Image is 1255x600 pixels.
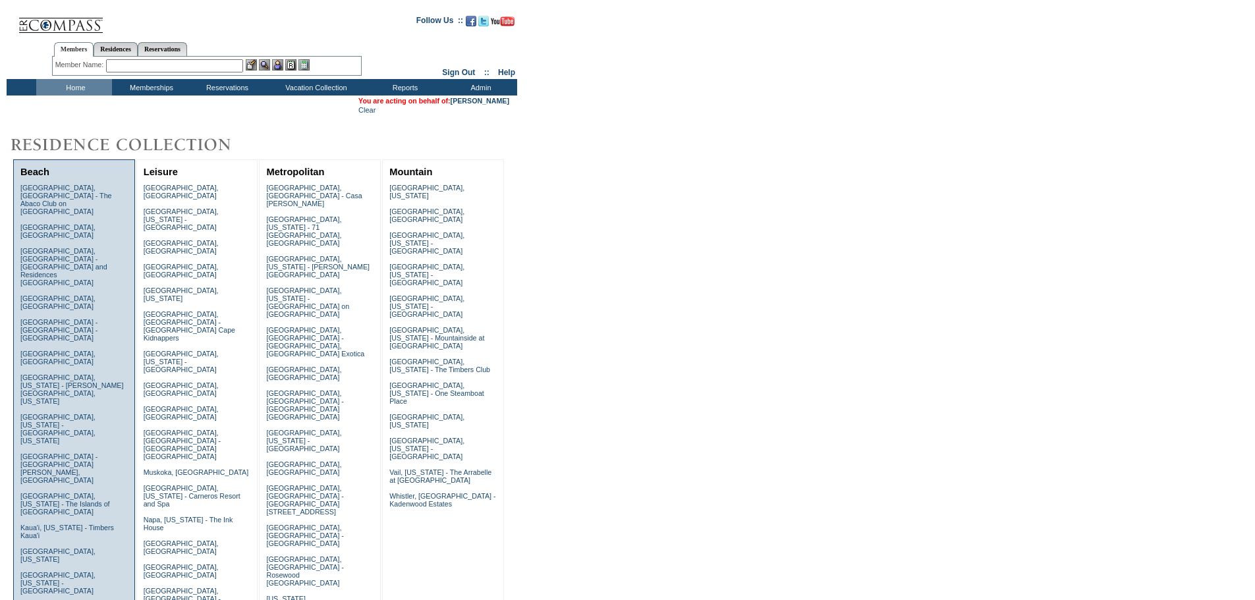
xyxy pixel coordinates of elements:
a: [GEOGRAPHIC_DATA], [US_STATE] - [GEOGRAPHIC_DATA] [389,294,464,318]
td: Memberships [112,79,188,95]
a: [GEOGRAPHIC_DATA], [GEOGRAPHIC_DATA] [144,539,219,555]
a: [GEOGRAPHIC_DATA], [GEOGRAPHIC_DATA] - Casa [PERSON_NAME] [266,184,362,207]
a: [GEOGRAPHIC_DATA], [GEOGRAPHIC_DATA] - [GEOGRAPHIC_DATA] and Residences [GEOGRAPHIC_DATA] [20,247,107,286]
td: Admin [441,79,517,95]
img: Become our fan on Facebook [466,16,476,26]
td: Follow Us :: [416,14,463,30]
a: [GEOGRAPHIC_DATA], [GEOGRAPHIC_DATA] - Rosewood [GEOGRAPHIC_DATA] [266,555,343,587]
span: :: [484,68,489,77]
a: [GEOGRAPHIC_DATA], [US_STATE] - [GEOGRAPHIC_DATA] [266,429,341,452]
div: Member Name: [55,59,106,70]
a: [GEOGRAPHIC_DATA], [US_STATE] [20,547,96,563]
a: Whistler, [GEOGRAPHIC_DATA] - Kadenwood Estates [389,492,495,508]
a: [GEOGRAPHIC_DATA], [GEOGRAPHIC_DATA] - [GEOGRAPHIC_DATA], [GEOGRAPHIC_DATA] Exotica [266,326,364,358]
a: [GEOGRAPHIC_DATA], [GEOGRAPHIC_DATA] - [GEOGRAPHIC_DATA] Cape Kidnappers [144,310,235,342]
a: Beach [20,167,49,177]
img: Subscribe to our YouTube Channel [491,16,515,26]
a: [GEOGRAPHIC_DATA], [US_STATE] - 71 [GEOGRAPHIC_DATA], [GEOGRAPHIC_DATA] [266,215,341,247]
a: [GEOGRAPHIC_DATA], [US_STATE] - [GEOGRAPHIC_DATA] on [GEOGRAPHIC_DATA] [266,286,349,318]
td: Reports [366,79,441,95]
img: Impersonate [272,59,283,70]
a: [GEOGRAPHIC_DATA], [US_STATE] - [PERSON_NAME][GEOGRAPHIC_DATA], [US_STATE] [20,373,124,405]
img: Destinations by Exclusive Resorts [7,132,264,158]
a: [GEOGRAPHIC_DATA] - [GEOGRAPHIC_DATA] - [GEOGRAPHIC_DATA] [20,318,98,342]
td: Home [36,79,112,95]
a: [GEOGRAPHIC_DATA], [US_STATE] - [GEOGRAPHIC_DATA] [389,231,464,255]
a: [GEOGRAPHIC_DATA], [US_STATE] [389,184,464,200]
img: Compass Home [18,7,103,34]
img: b_edit.gif [246,59,257,70]
a: Metropolitan [266,167,324,177]
a: [GEOGRAPHIC_DATA], [GEOGRAPHIC_DATA] [20,223,96,239]
a: [GEOGRAPHIC_DATA], [US_STATE] [389,413,464,429]
a: [GEOGRAPHIC_DATA], [GEOGRAPHIC_DATA] [389,207,464,223]
img: Follow us on Twitter [478,16,489,26]
a: [GEOGRAPHIC_DATA], [GEOGRAPHIC_DATA] [144,381,219,397]
a: [GEOGRAPHIC_DATA], [GEOGRAPHIC_DATA] [144,405,219,421]
a: [GEOGRAPHIC_DATA], [US_STATE] - The Islands of [GEOGRAPHIC_DATA] [20,492,110,516]
a: [GEOGRAPHIC_DATA], [GEOGRAPHIC_DATA] [144,239,219,255]
a: [GEOGRAPHIC_DATA], [GEOGRAPHIC_DATA] [20,294,96,310]
a: [GEOGRAPHIC_DATA], [GEOGRAPHIC_DATA] [266,460,341,476]
a: Clear [358,106,376,114]
a: Vail, [US_STATE] - The Arrabelle at [GEOGRAPHIC_DATA] [389,468,491,484]
a: [GEOGRAPHIC_DATA], [GEOGRAPHIC_DATA] [144,263,219,279]
a: [GEOGRAPHIC_DATA], [US_STATE] - [GEOGRAPHIC_DATA] [389,437,464,460]
a: [GEOGRAPHIC_DATA], [US_STATE] - [GEOGRAPHIC_DATA] [20,571,96,595]
a: [GEOGRAPHIC_DATA], [US_STATE] - [GEOGRAPHIC_DATA], [US_STATE] [20,413,96,445]
a: Leisure [144,167,178,177]
a: [GEOGRAPHIC_DATA], [GEOGRAPHIC_DATA] - [GEOGRAPHIC_DATA] [266,524,343,547]
a: Mountain [389,167,432,177]
a: [GEOGRAPHIC_DATA], [GEOGRAPHIC_DATA] - The Abaco Club on [GEOGRAPHIC_DATA] [20,184,112,215]
a: Become our fan on Facebook [466,20,476,28]
a: [GEOGRAPHIC_DATA], [GEOGRAPHIC_DATA] [266,366,341,381]
a: Residences [94,42,138,56]
a: [GEOGRAPHIC_DATA], [GEOGRAPHIC_DATA] - [GEOGRAPHIC_DATA][STREET_ADDRESS] [266,484,343,516]
a: Napa, [US_STATE] - The Ink House [144,516,233,532]
a: [GEOGRAPHIC_DATA], [US_STATE] - [PERSON_NAME][GEOGRAPHIC_DATA] [266,255,370,279]
a: Help [498,68,515,77]
img: View [259,59,270,70]
a: [GEOGRAPHIC_DATA], [US_STATE] - Mountainside at [GEOGRAPHIC_DATA] [389,326,484,350]
a: Subscribe to our YouTube Channel [491,20,515,28]
a: [PERSON_NAME] [451,97,509,105]
td: Reservations [188,79,264,95]
a: [GEOGRAPHIC_DATA], [US_STATE] [144,286,219,302]
a: [GEOGRAPHIC_DATA], [US_STATE] - [GEOGRAPHIC_DATA] [389,263,464,286]
a: [GEOGRAPHIC_DATA], [US_STATE] - [GEOGRAPHIC_DATA] [144,350,219,373]
a: Reservations [138,42,187,56]
a: Kaua'i, [US_STATE] - Timbers Kaua'i [20,524,114,539]
a: Follow us on Twitter [478,20,489,28]
a: [GEOGRAPHIC_DATA], [US_STATE] - Carneros Resort and Spa [144,484,240,508]
a: [GEOGRAPHIC_DATA], [GEOGRAPHIC_DATA] [144,563,219,579]
a: [GEOGRAPHIC_DATA], [US_STATE] - One Steamboat Place [389,381,484,405]
a: Muskoka, [GEOGRAPHIC_DATA] [144,468,248,476]
a: [GEOGRAPHIC_DATA], [GEOGRAPHIC_DATA] - [GEOGRAPHIC_DATA] [GEOGRAPHIC_DATA] [144,429,221,460]
a: [GEOGRAPHIC_DATA], [US_STATE] - [GEOGRAPHIC_DATA] [144,207,219,231]
img: b_calculator.gif [298,59,310,70]
span: You are acting on behalf of: [358,97,509,105]
a: [GEOGRAPHIC_DATA], [GEOGRAPHIC_DATA] [144,184,219,200]
a: [GEOGRAPHIC_DATA] - [GEOGRAPHIC_DATA][PERSON_NAME], [GEOGRAPHIC_DATA] [20,452,98,484]
td: Vacation Collection [264,79,366,95]
a: [GEOGRAPHIC_DATA], [GEOGRAPHIC_DATA] - [GEOGRAPHIC_DATA] [GEOGRAPHIC_DATA] [266,389,343,421]
a: Sign Out [442,68,475,77]
a: [GEOGRAPHIC_DATA], [US_STATE] - The Timbers Club [389,358,490,373]
a: [GEOGRAPHIC_DATA], [GEOGRAPHIC_DATA] [20,350,96,366]
img: Reservations [285,59,296,70]
a: Members [54,42,94,57]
